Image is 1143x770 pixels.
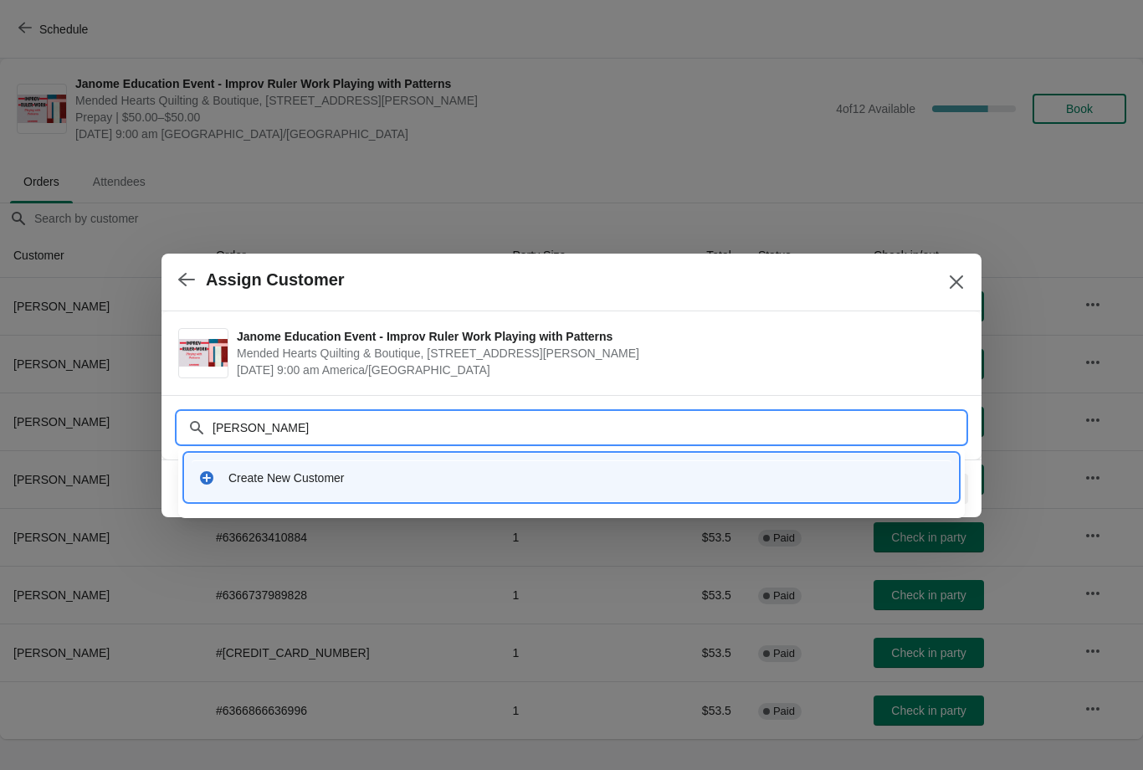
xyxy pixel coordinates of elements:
[228,470,945,486] div: Create New Customer
[206,270,345,290] h2: Assign Customer
[237,345,956,362] span: Mended Hearts Quilting & Boutique, [STREET_ADDRESS][PERSON_NAME]
[237,328,956,345] span: Janome Education Event - Improv Ruler Work Playing with Patterns
[941,267,971,297] button: Close
[237,362,956,378] span: [DATE] 9:00 am America/[GEOGRAPHIC_DATA]
[212,413,965,443] input: Search customer name or email
[179,339,228,367] img: Janome Education Event - Improv Ruler Work Playing with Patterns | Mended Hearts Quilting & Bouti...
